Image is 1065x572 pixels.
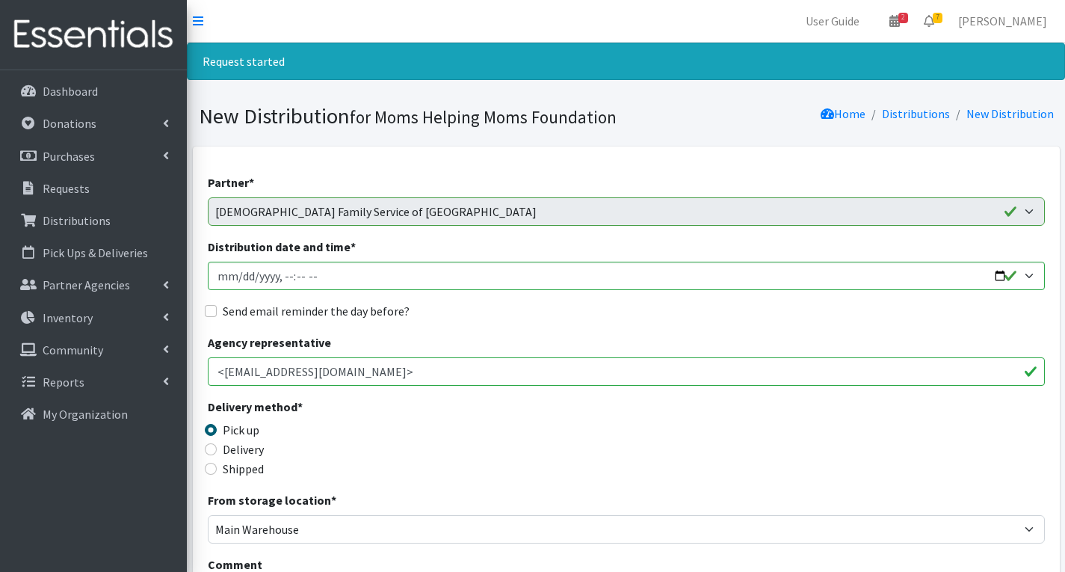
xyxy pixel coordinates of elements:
[6,141,181,171] a: Purchases
[43,181,90,196] p: Requests
[208,398,417,421] legend: Delivery method
[933,13,942,23] span: 7
[6,206,181,236] a: Distributions
[6,238,181,268] a: Pick Ups & Deliveries
[350,106,617,128] small: for Moms Helping Moms Foundation
[249,175,254,190] abbr: required
[43,407,128,422] p: My Organization
[794,6,871,36] a: User Guide
[912,6,946,36] a: 7
[966,106,1054,121] a: New Distribution
[6,399,181,429] a: My Organization
[223,421,259,439] label: Pick up
[199,103,621,129] h1: New Distribution
[821,106,865,121] a: Home
[6,108,181,138] a: Donations
[208,491,336,509] label: From storage location
[6,303,181,333] a: Inventory
[43,245,148,260] p: Pick Ups & Deliveries
[351,239,356,254] abbr: required
[6,173,181,203] a: Requests
[6,76,181,106] a: Dashboard
[208,333,331,351] label: Agency representative
[43,375,84,390] p: Reports
[6,10,181,60] img: HumanEssentials
[223,302,410,320] label: Send email reminder the day before?
[43,116,96,131] p: Donations
[882,106,950,121] a: Distributions
[297,399,303,414] abbr: required
[6,270,181,300] a: Partner Agencies
[43,277,130,292] p: Partner Agencies
[223,440,264,458] label: Delivery
[208,173,254,191] label: Partner
[6,335,181,365] a: Community
[877,6,912,36] a: 2
[43,84,98,99] p: Dashboard
[187,43,1065,80] div: Request started
[43,342,103,357] p: Community
[331,493,336,508] abbr: required
[898,13,908,23] span: 2
[946,6,1059,36] a: [PERSON_NAME]
[43,310,93,325] p: Inventory
[208,238,356,256] label: Distribution date and time
[223,460,264,478] label: Shipped
[43,149,95,164] p: Purchases
[43,213,111,228] p: Distributions
[6,367,181,397] a: Reports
